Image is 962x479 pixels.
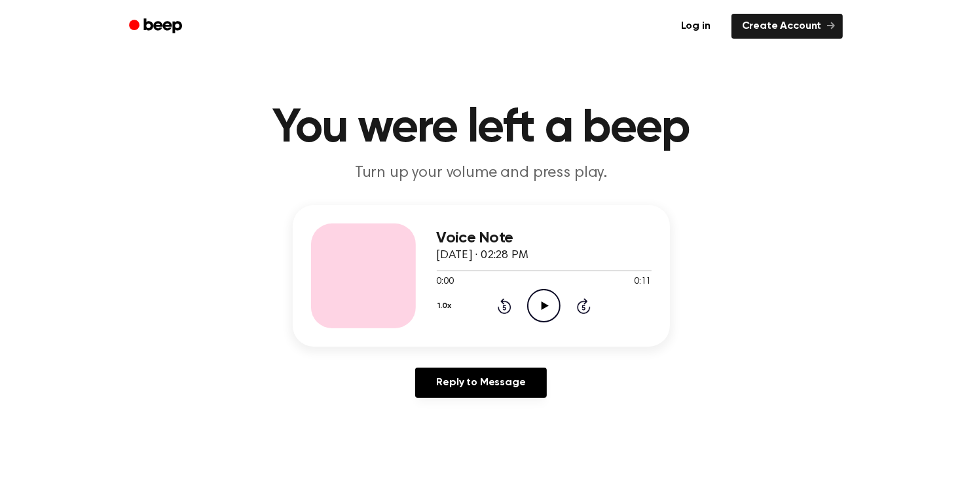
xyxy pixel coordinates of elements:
[437,275,454,289] span: 0:00
[731,14,843,39] a: Create Account
[668,11,724,41] a: Log in
[437,229,652,247] h3: Voice Note
[437,250,528,261] span: [DATE] · 02:28 PM
[230,163,733,184] p: Turn up your volume and press play.
[634,275,651,289] span: 0:11
[437,295,456,317] button: 1.0x
[415,368,546,398] a: Reply to Message
[146,105,817,152] h1: You were left a beep
[120,14,194,39] a: Beep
